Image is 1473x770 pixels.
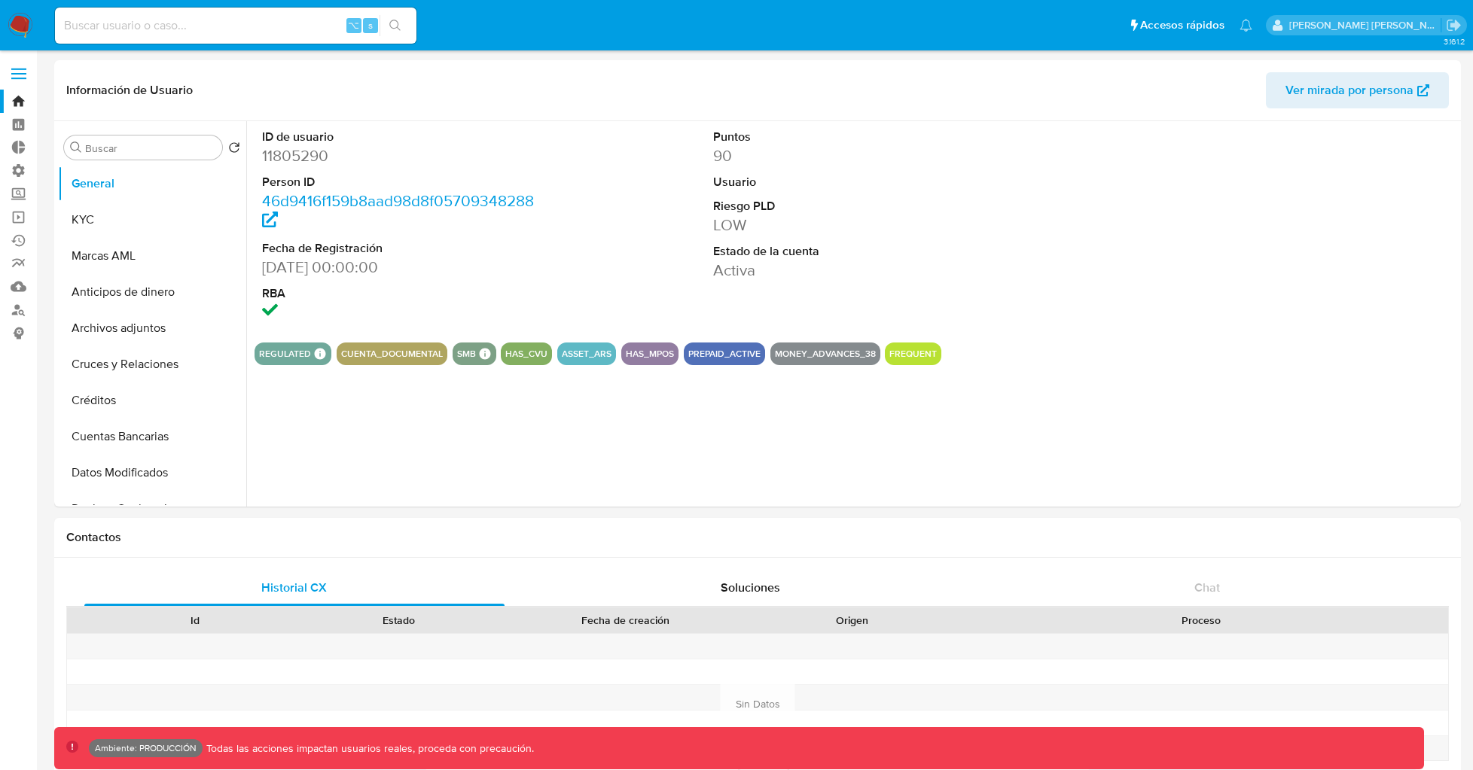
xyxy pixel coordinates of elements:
dd: 11805290 [262,145,547,166]
span: s [368,18,373,32]
button: Buscar [70,142,82,154]
input: Buscar usuario o caso... [55,16,416,35]
h1: Información de Usuario [66,83,193,98]
dt: Puntos [713,129,999,145]
input: Buscar [85,142,216,155]
p: mauro.ibarra@mercadolibre.com [1289,18,1441,32]
div: Estado [308,613,491,628]
dt: Estado de la cuenta [713,243,999,260]
dd: [DATE] 00:00:00 [262,257,547,278]
button: Créditos [58,382,246,418]
button: Archivos adjuntos [58,310,246,346]
button: Datos Modificados [58,455,246,491]
dd: LOW [713,215,999,236]
span: Ver mirada por persona [1285,72,1414,108]
button: Cruces y Relaciones [58,346,246,382]
span: Chat [1194,579,1220,596]
dt: Person ID [262,174,547,190]
p: Ambiente: PRODUCCIÓN [95,745,197,751]
button: KYC [58,202,246,238]
div: Fecha de creación [511,613,740,628]
h1: Contactos [66,530,1449,545]
button: Cuentas Bancarias [58,418,246,455]
div: Proceso [965,613,1438,628]
span: Soluciones [721,579,780,596]
button: Marcas AML [58,238,246,274]
button: Devices Geolocation [58,491,246,527]
a: Salir [1446,17,1462,33]
a: Notificaciones [1240,19,1252,32]
dt: ID de usuario [262,129,547,145]
dt: Usuario [713,174,999,190]
dd: Activa [713,260,999,281]
dt: RBA [262,285,547,302]
button: Volver al orden por defecto [228,142,240,158]
button: Anticipos de dinero [58,274,246,310]
div: Id [104,613,287,628]
p: Todas las acciones impactan usuarios reales, proceda con precaución. [203,741,534,756]
a: 46d9416f159b8aad98d8f05709348288 [262,190,534,233]
span: ⌥ [348,18,359,32]
span: Historial CX [261,579,327,596]
dd: 90 [713,145,999,166]
button: search-icon [380,15,410,36]
dt: Fecha de Registración [262,240,547,257]
dt: Riesgo PLD [713,198,999,215]
span: Accesos rápidos [1140,17,1224,33]
button: General [58,166,246,202]
div: Origen [761,613,944,628]
button: Ver mirada por persona [1266,72,1449,108]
